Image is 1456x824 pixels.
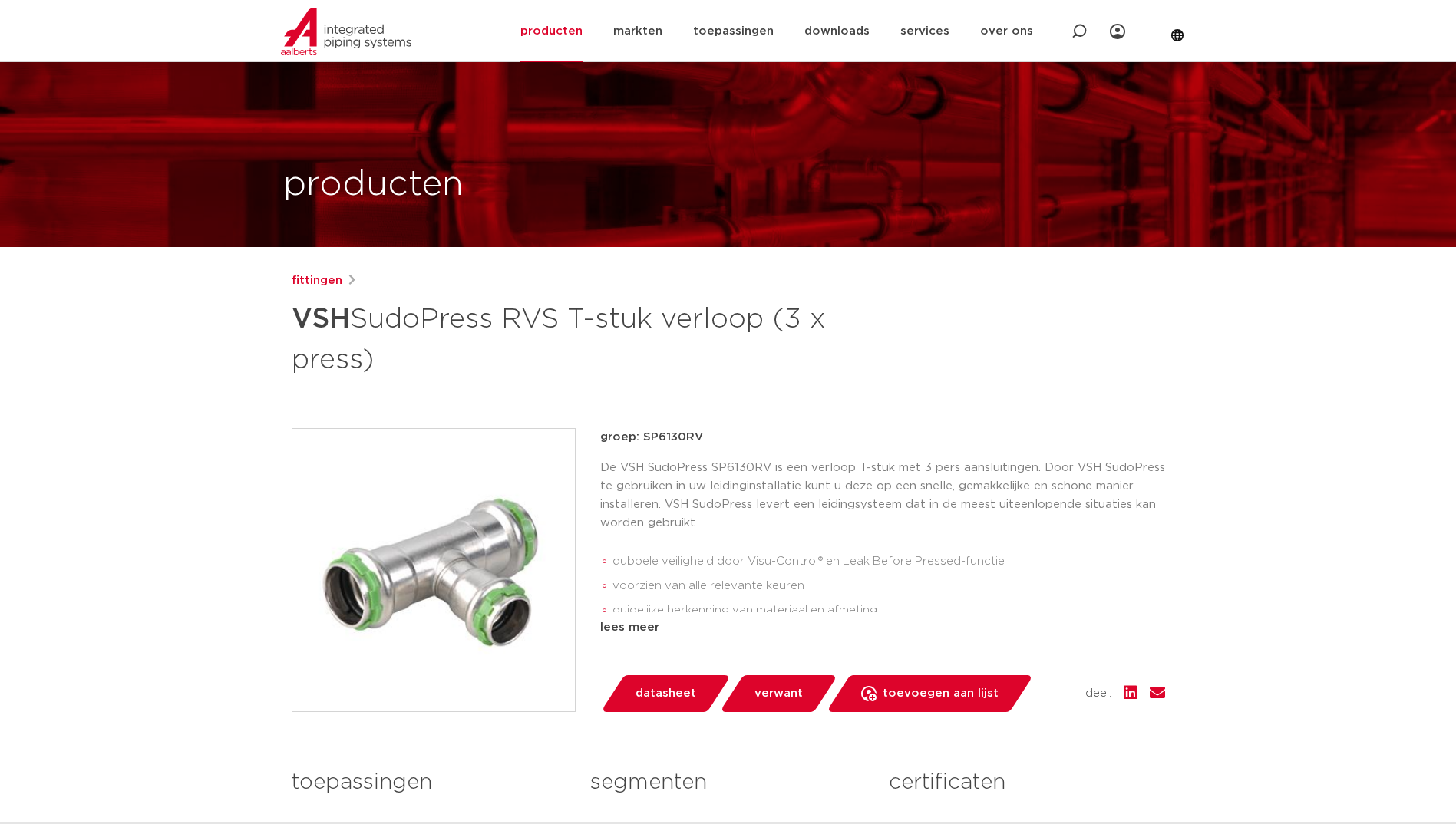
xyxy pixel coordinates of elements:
[889,767,1164,798] h3: certificaten
[590,767,866,798] h3: segmenten
[600,618,1165,637] div: lees meer
[612,574,1165,598] li: voorzien van alle relevante keuren
[292,296,868,379] h1: SudoPress RVS T-stuk verloop (3 x press)
[1085,684,1111,703] span: deel:
[283,160,464,209] h1: producten
[612,598,1165,623] li: duidelijke herkenning van materiaal en afmeting
[292,305,350,333] strong: VSH
[719,675,837,712] a: verwant
[612,549,1165,574] li: dubbele veiligheid door Visu-Control® en Leak Before Pressed-functie
[292,767,567,798] h3: toepassingen
[600,675,731,712] a: datasheet
[292,272,342,290] a: fittingen
[600,428,1165,447] p: groep: SP6130RV
[636,681,696,706] span: datasheet
[292,429,575,711] img: Product Image for VSH SudoPress RVS T-stuk verloop (3 x press)
[883,681,999,706] span: toevoegen aan lijst
[600,459,1165,532] p: De VSH SudoPress SP6130RV is een verloop T-stuk met 3 pers aansluitingen. Door VSH SudoPress te g...
[754,681,803,706] span: verwant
